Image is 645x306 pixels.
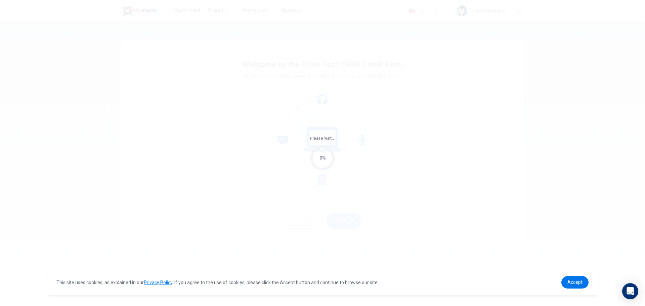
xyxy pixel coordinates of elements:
[310,136,336,141] span: Please wait...
[622,283,638,299] div: Open Intercom Messenger
[56,280,379,285] span: This site uses cookies, as explained in our . If you agree to the use of cookies, please click th...
[319,154,326,162] div: 0%
[561,276,589,289] a: dismiss cookie message
[144,280,172,285] a: Privacy Policy
[567,279,583,285] span: Accept
[48,269,597,295] div: cookieconsent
